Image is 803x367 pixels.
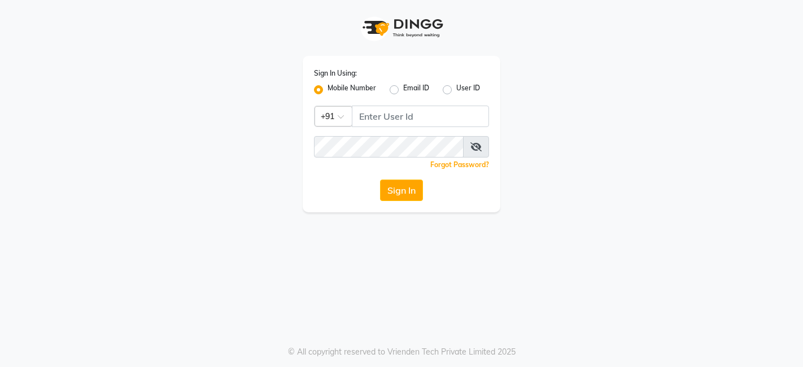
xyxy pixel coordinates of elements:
label: Mobile Number [328,83,376,97]
button: Sign In [380,180,423,201]
label: Sign In Using: [314,68,357,78]
a: Forgot Password? [430,160,489,169]
input: Username [352,106,489,127]
img: logo1.svg [356,11,447,45]
input: Username [314,136,464,158]
label: User ID [456,83,480,97]
label: Email ID [403,83,429,97]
